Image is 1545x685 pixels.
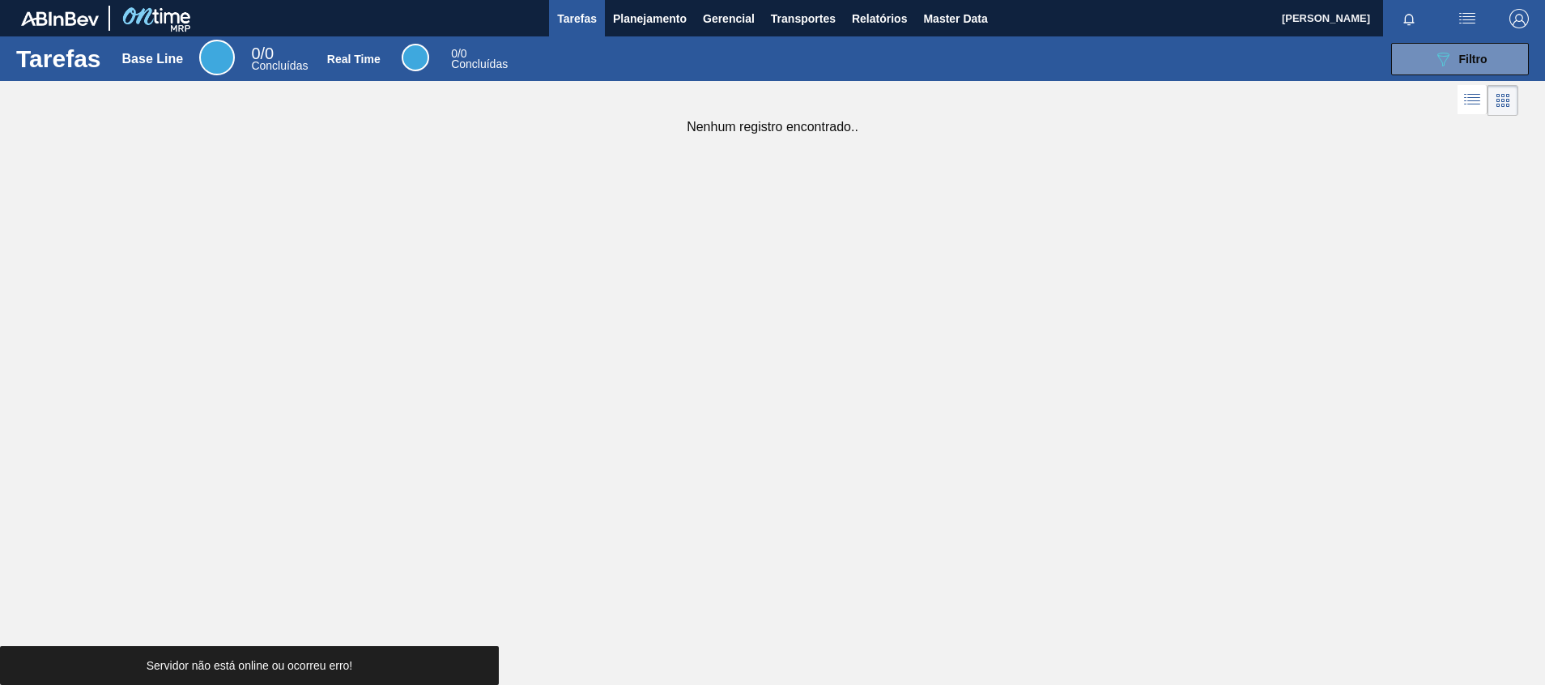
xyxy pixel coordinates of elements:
[1459,53,1488,66] span: Filtro
[402,44,429,71] div: Real Time
[451,57,508,70] span: Concluídas
[327,53,381,66] div: Real Time
[251,45,274,62] span: / 0
[1383,7,1435,30] button: Notificações
[1509,9,1529,28] img: Logout
[199,40,235,75] div: Base Line
[147,659,352,672] span: Servidor não está online ou ocorreu erro!
[1391,43,1529,75] button: Filtro
[852,9,907,28] span: Relatórios
[451,49,508,70] div: Real Time
[1458,9,1477,28] img: userActions
[122,52,184,66] div: Base Line
[21,11,99,26] img: TNhmsLtSVTkK8tSr43FrP2fwEKptu5GPRR3wAAAABJRU5ErkJggg==
[1488,85,1518,116] div: Visão em Cards
[251,59,308,72] span: Concluídas
[703,9,755,28] span: Gerencial
[251,47,308,71] div: Base Line
[771,9,836,28] span: Transportes
[16,49,101,68] h1: Tarefas
[613,9,687,28] span: Planejamento
[557,9,597,28] span: Tarefas
[923,9,987,28] span: Master Data
[451,47,466,60] span: / 0
[1458,85,1488,116] div: Visão em Lista
[451,47,458,60] span: 0
[251,45,260,62] span: 0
